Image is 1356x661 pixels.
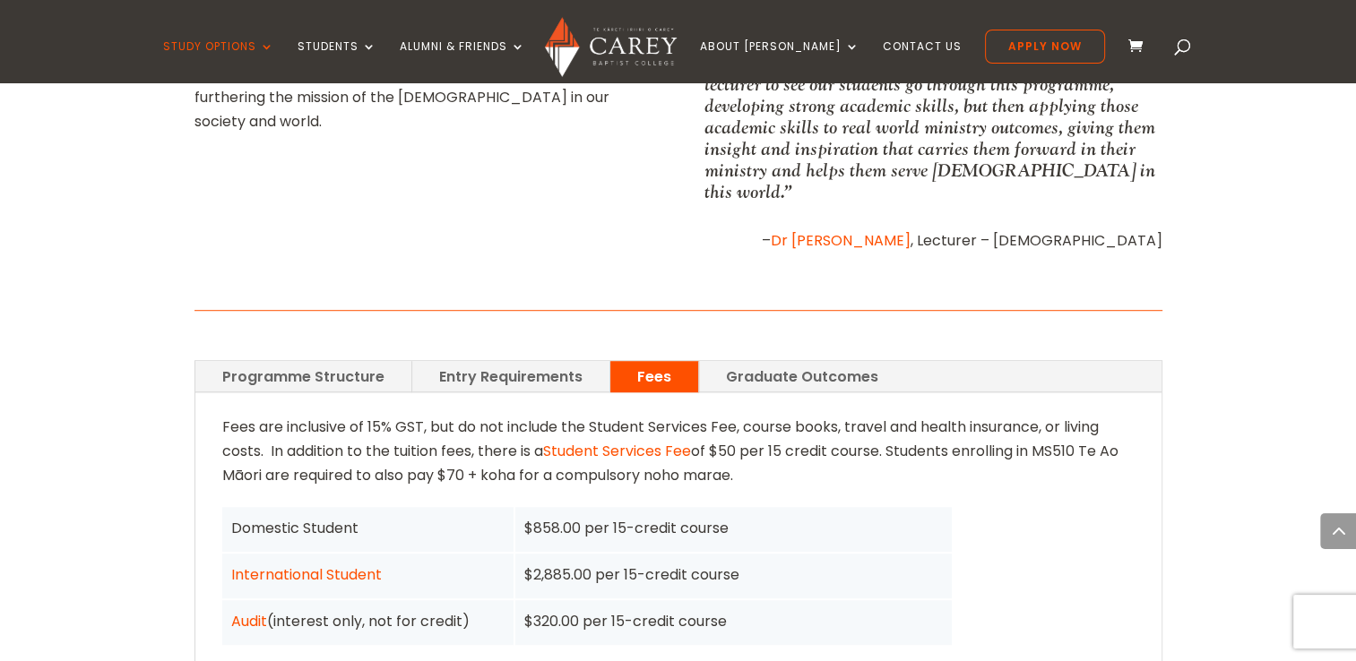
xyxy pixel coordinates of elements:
a: Apply Now [985,30,1105,64]
div: Domestic Student [231,516,505,540]
p: “I just want to tell you how amazing it is for me as, as a lecturer to see our students go throug... [704,52,1162,202]
a: Fees [610,361,698,392]
a: Entry Requirements [412,361,609,392]
a: Graduate Outcomes [699,361,905,392]
p: The Bachelor of Applied Theology will equip you for effective leadership and participation in a w... [194,37,652,134]
a: Contact Us [883,40,962,82]
div: $2,885.00 per 15-credit course [524,562,943,587]
a: Programme Structure [195,361,411,392]
a: Students [298,40,376,82]
a: About [PERSON_NAME] [700,40,859,82]
a: Alumni & Friends [400,40,525,82]
a: Study Options [163,40,274,82]
a: Dr [PERSON_NAME] [770,230,910,251]
div: $858.00 per 15-credit course [524,516,943,540]
div: $320.00 per 15-credit course [524,609,943,633]
span: Fees are inclusive of 15% GST, but do not include the Student Services Fee, course books, travel ... [222,416,1099,461]
p: – , Lecturer – [DEMOGRAPHIC_DATA] [704,228,1162,253]
a: Student Services Fee [543,441,691,461]
a: Audit [231,611,267,631]
div: (interest only, not for credit) [231,609,505,633]
a: International Student [231,564,382,585]
img: Carey Baptist College [545,17,677,77]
